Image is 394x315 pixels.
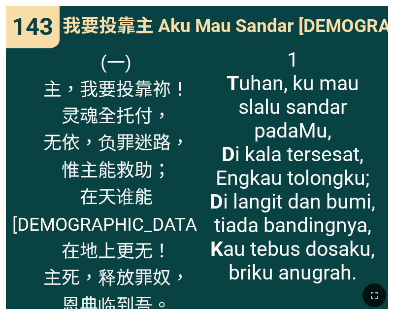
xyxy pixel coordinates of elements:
[227,71,239,95] b: T
[203,48,382,284] span: 1 uhan, ku mau slalu sandar padaMu, i kala tersesat, Engkau tolongku; i langit dan bumi, tiada ba...
[12,13,53,41] span: 143
[210,190,223,213] b: D
[222,142,235,166] b: D
[210,237,223,261] b: K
